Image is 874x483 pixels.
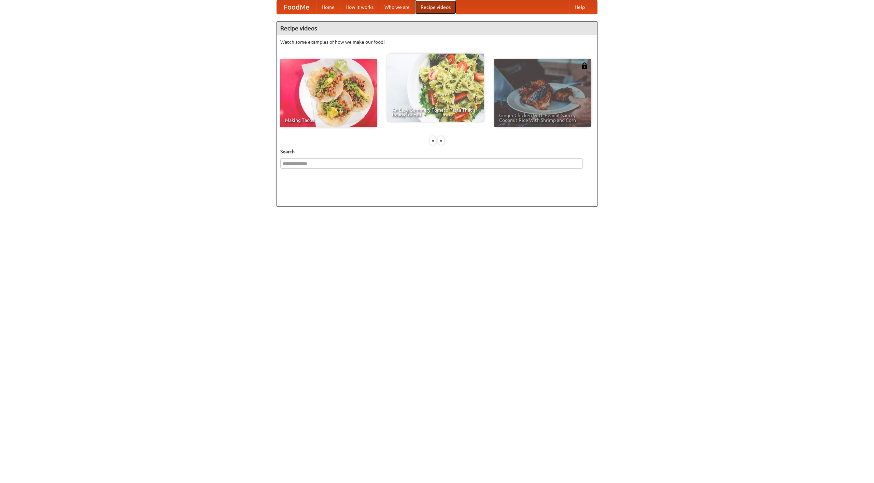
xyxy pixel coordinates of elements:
h4: Recipe videos [277,22,597,35]
img: 483408.png [581,62,588,69]
div: » [438,136,444,145]
a: Home [316,0,340,14]
a: FoodMe [277,0,316,14]
a: How it works [340,0,379,14]
a: An Easy, Summery Tomato Pasta That's Ready for Fall [387,54,484,122]
a: Who we are [379,0,415,14]
a: Help [569,0,590,14]
div: « [430,136,436,145]
span: Making Tacos [285,118,372,123]
a: Recipe videos [415,0,456,14]
h5: Search [280,148,594,155]
p: Watch some examples of how we make our food! [280,39,594,45]
span: An Easy, Summery Tomato Pasta That's Ready for Fall [392,108,479,117]
a: Making Tacos [280,59,377,127]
